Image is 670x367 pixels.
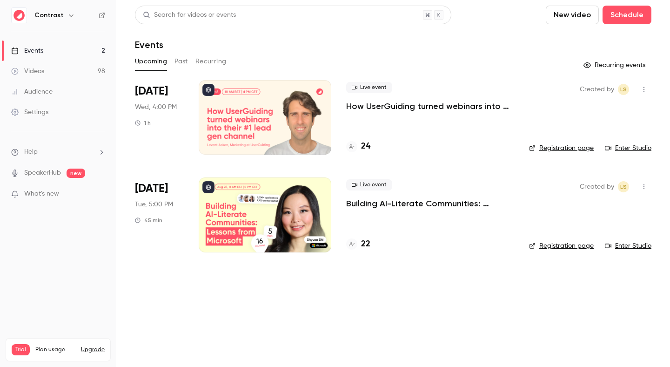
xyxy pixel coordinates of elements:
button: Upcoming [135,54,167,69]
button: Recurring [195,54,227,69]
span: new [67,169,85,178]
span: Lusine Sargsyan [618,84,629,95]
a: Registration page [529,143,594,153]
a: 22 [346,238,370,251]
span: Wed, 4:00 PM [135,102,177,112]
a: 24 [346,140,370,153]
div: Dec 9 Tue, 11:00 AM (America/New York) [135,177,184,252]
img: Contrast [12,8,27,23]
div: Oct 8 Wed, 10:00 AM (America/New York) [135,80,184,155]
span: Created by [580,181,614,192]
button: Past [174,54,188,69]
span: Help [24,147,38,157]
a: Enter Studio [605,241,651,251]
div: Events [11,46,43,55]
span: Plan usage [35,346,75,353]
h4: 22 [361,238,370,251]
span: [DATE] [135,84,168,99]
div: Settings [11,108,48,117]
div: 1 h [135,119,151,127]
button: Recurring events [579,58,651,73]
h6: Contrast [34,11,64,20]
div: Search for videos or events [143,10,236,20]
button: New video [546,6,599,24]
h4: 24 [361,140,370,153]
span: Live event [346,179,392,190]
a: SpeakerHub [24,168,61,178]
h1: Events [135,39,163,50]
span: Live event [346,82,392,93]
a: How UserGuiding turned webinars into their #1 lead gen channel [346,101,514,112]
span: Trial [12,344,30,355]
span: Tue, 5:00 PM [135,200,173,209]
span: LS [620,84,627,95]
div: 45 min [135,217,162,224]
div: Audience [11,87,53,96]
iframe: Noticeable Trigger [94,190,105,198]
a: Registration page [529,241,594,251]
div: Videos [11,67,44,76]
li: help-dropdown-opener [11,147,105,157]
span: [DATE] [135,181,168,196]
a: Enter Studio [605,143,651,153]
button: Schedule [603,6,651,24]
button: Upgrade [81,346,105,353]
span: What's new [24,189,59,199]
span: Created by [580,84,614,95]
span: LS [620,181,627,192]
span: Lusine Sargsyan [618,181,629,192]
a: Building AI-Literate Communities: Lessons from Microsoft [346,198,514,209]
